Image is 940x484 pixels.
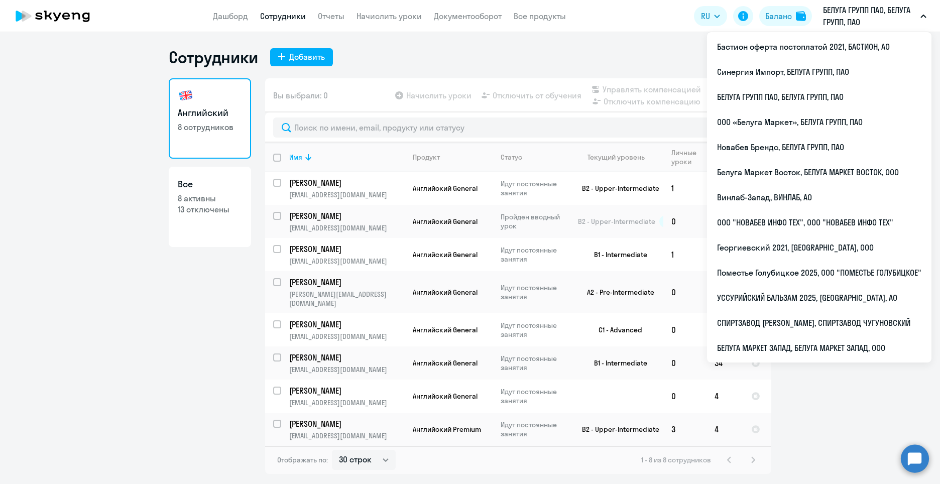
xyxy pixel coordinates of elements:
p: [PERSON_NAME][EMAIL_ADDRESS][DOMAIN_NAME] [289,290,404,308]
td: B2 - Upper-Intermediate [570,413,663,446]
div: Имя [289,153,404,162]
button: RU [694,6,727,26]
p: 8 сотрудников [178,122,242,133]
span: Английский General [413,392,478,401]
a: [PERSON_NAME] [289,277,404,288]
p: БЕЛУГА ГРУПП ПАО, БЕЛУГА ГРУПП, ПАО [823,4,916,28]
div: Продукт [413,153,440,162]
a: Английский8 сотрудников [169,78,251,159]
td: 0 [663,205,707,238]
div: Текущий уровень [587,153,645,162]
a: [PERSON_NAME] [289,418,404,429]
td: A2 - Pre-Intermediate [570,271,663,313]
td: 34 [707,346,743,380]
div: Статус [501,153,522,162]
div: Продукт [413,153,492,162]
div: Баланс [765,10,792,22]
a: Сотрудники [260,11,306,21]
p: Идут постоянные занятия [501,179,569,197]
a: [PERSON_NAME] [289,177,404,188]
span: Английский General [413,184,478,193]
p: [PERSON_NAME] [289,385,403,396]
span: Английский General [413,358,478,368]
a: [PERSON_NAME] [289,244,404,255]
span: Английский General [413,217,478,226]
button: Балансbalance [759,6,812,26]
a: Все8 активны13 отключены [169,167,251,247]
td: C1 - Advanced [570,313,663,346]
p: Идут постоянные занятия [501,321,569,339]
td: 0 [663,313,707,346]
button: БЕЛУГА ГРУПП ПАО, БЕЛУГА ГРУПП, ПАО [818,4,931,28]
span: Вы выбрали: 0 [273,89,328,101]
p: Идут постоянные занятия [501,387,569,405]
td: 3 [707,172,743,205]
p: [EMAIL_ADDRESS][DOMAIN_NAME] [289,332,404,341]
div: Имя [289,153,302,162]
a: Все продукты [514,11,566,21]
p: [PERSON_NAME] [289,244,403,255]
input: Поиск по имени, email, продукту или статусу [273,117,763,138]
td: 4 [707,380,743,413]
span: Английский General [413,250,478,259]
div: Личные уроки [671,148,706,166]
td: 0 [663,271,707,313]
p: Пройден вводный урок [501,212,569,230]
td: 0 [663,380,707,413]
td: 1 [663,238,707,271]
p: Идут постоянные занятия [501,246,569,264]
div: Статус [501,153,569,162]
td: B1 - Intermediate [570,346,663,380]
span: Отображать по: [277,455,328,464]
td: 4 [707,413,743,446]
td: 1 [707,313,743,346]
span: 1 - 8 из 8 сотрудников [641,455,711,464]
span: Английский Premium [413,425,481,434]
span: B2 - Upper-Intermediate [578,217,655,226]
td: 15 [707,238,743,271]
div: Добавить [289,51,325,63]
p: [EMAIL_ADDRESS][DOMAIN_NAME] [289,431,404,440]
td: B2 - Upper-Intermediate [570,172,663,205]
a: [PERSON_NAME] [289,319,404,330]
div: Текущий уровень [578,153,663,162]
p: [EMAIL_ADDRESS][DOMAIN_NAME] [289,257,404,266]
h3: Английский [178,106,242,119]
img: english [178,87,194,103]
p: 8 активны [178,193,242,204]
span: RU [701,10,710,22]
p: 13 отключены [178,204,242,215]
a: [PERSON_NAME] [289,385,404,396]
a: Дашборд [213,11,248,21]
p: [PERSON_NAME] [289,352,403,363]
a: Документооборот [434,11,502,21]
span: Английский General [413,288,478,297]
td: 29 [707,205,743,238]
p: [PERSON_NAME] [289,319,403,330]
p: Идут постоянные занятия [501,283,569,301]
p: Идут постоянные занятия [501,420,569,438]
p: [EMAIL_ADDRESS][DOMAIN_NAME] [289,365,404,374]
div: Личные уроки [671,148,699,166]
td: 0 [663,346,707,380]
td: 3 [663,413,707,446]
img: balance [796,11,806,21]
h3: Все [178,178,242,191]
td: 1 [663,172,707,205]
p: Идут постоянные занятия [501,354,569,372]
ul: RU [707,32,931,362]
p: [PERSON_NAME] [289,277,403,288]
a: [PERSON_NAME] [289,210,404,221]
span: Английский General [413,325,478,334]
p: [EMAIL_ADDRESS][DOMAIN_NAME] [289,223,404,232]
h1: Сотрудники [169,47,258,67]
p: [EMAIL_ADDRESS][DOMAIN_NAME] [289,398,404,407]
p: [EMAIL_ADDRESS][DOMAIN_NAME] [289,190,404,199]
p: [PERSON_NAME] [289,177,403,188]
p: [PERSON_NAME] [289,418,403,429]
a: Начислить уроки [357,11,422,21]
td: 36 [707,271,743,313]
p: [PERSON_NAME] [289,210,403,221]
td: B1 - Intermediate [570,238,663,271]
